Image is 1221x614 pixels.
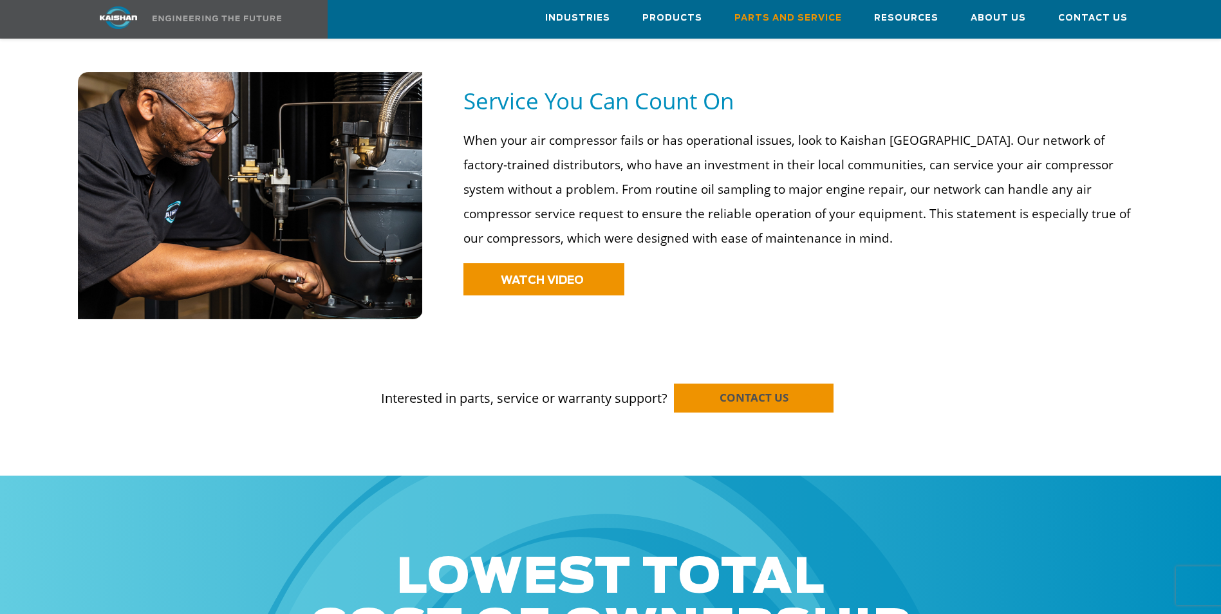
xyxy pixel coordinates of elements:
[78,364,1144,408] p: Interested in parts, service or warranty support?
[1058,1,1128,35] a: Contact Us
[971,1,1026,35] a: About Us
[971,11,1026,26] span: About Us
[642,11,702,26] span: Products
[463,128,1135,250] p: When your air compressor fails or has operational issues, look to Kaishan [GEOGRAPHIC_DATA]. Our ...
[642,1,702,35] a: Products
[674,384,834,413] a: CONTACT US
[874,11,938,26] span: Resources
[734,11,842,26] span: Parts and Service
[153,15,281,21] img: Engineering the future
[545,11,610,26] span: Industries
[78,72,424,319] img: service
[720,390,788,405] span: CONTACT US
[463,86,1143,115] h5: Service You Can Count On
[70,6,167,29] img: kaishan logo
[501,275,584,286] span: WATCH VIDEO
[463,263,624,295] a: WATCH VIDEO
[545,1,610,35] a: Industries
[874,1,938,35] a: Resources
[1058,11,1128,26] span: Contact Us
[734,1,842,35] a: Parts and Service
